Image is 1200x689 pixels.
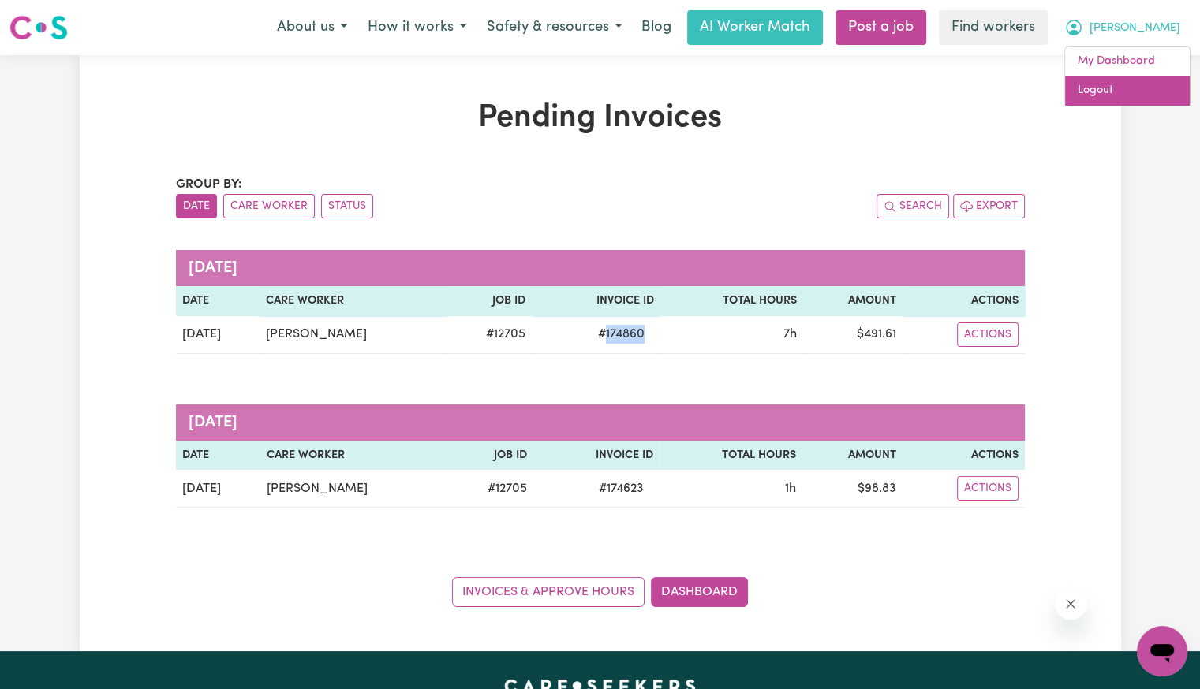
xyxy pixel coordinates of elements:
[9,13,68,42] img: Careseekers logo
[176,99,1025,137] h1: Pending Invoices
[452,577,645,607] a: Invoices & Approve Hours
[176,404,1025,441] caption: [DATE]
[903,286,1024,316] th: Actions
[953,194,1025,218] button: Export
[357,11,477,44] button: How it works
[260,316,447,354] td: [PERSON_NAME]
[447,441,533,471] th: Job ID
[783,328,797,341] span: 7 hours
[1055,588,1086,620] iframe: Close message
[589,479,652,498] span: # 174623
[1054,11,1191,44] button: My Account
[687,10,823,45] a: AI Worker Match
[957,476,1019,501] button: Actions
[477,11,632,44] button: Safety & resources
[1065,47,1190,76] a: My Dashboard
[651,577,748,607] a: Dashboard
[321,194,373,218] button: sort invoices by paid status
[632,10,681,45] a: Blog
[533,441,660,471] th: Invoice ID
[877,194,949,218] button: Search
[803,316,903,354] td: $ 491.61
[836,10,926,45] a: Post a job
[267,11,357,44] button: About us
[9,9,68,46] a: Careseekers logo
[660,286,803,316] th: Total Hours
[1064,46,1191,106] div: My Account
[9,11,95,24] span: Need any help?
[802,470,903,508] td: $ 98.83
[803,286,903,316] th: Amount
[176,194,217,218] button: sort invoices by date
[176,470,260,508] td: [DATE]
[1137,626,1187,676] iframe: Button to launch messaging window
[802,441,903,471] th: Amount
[176,250,1025,286] caption: [DATE]
[447,286,532,316] th: Job ID
[223,194,315,218] button: sort invoices by care worker
[659,441,802,471] th: Total Hours
[532,286,660,316] th: Invoice ID
[589,325,654,344] span: # 174860
[260,441,447,471] th: Care Worker
[176,316,260,354] td: [DATE]
[176,286,260,316] th: Date
[1065,76,1190,106] a: Logout
[260,470,447,508] td: [PERSON_NAME]
[447,316,532,354] td: # 12705
[957,322,1019,347] button: Actions
[903,441,1025,471] th: Actions
[176,178,242,191] span: Group by:
[785,482,796,495] span: 1 hour
[260,286,447,316] th: Care Worker
[176,441,260,471] th: Date
[939,10,1048,45] a: Find workers
[1090,20,1180,37] span: [PERSON_NAME]
[447,470,533,508] td: # 12705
